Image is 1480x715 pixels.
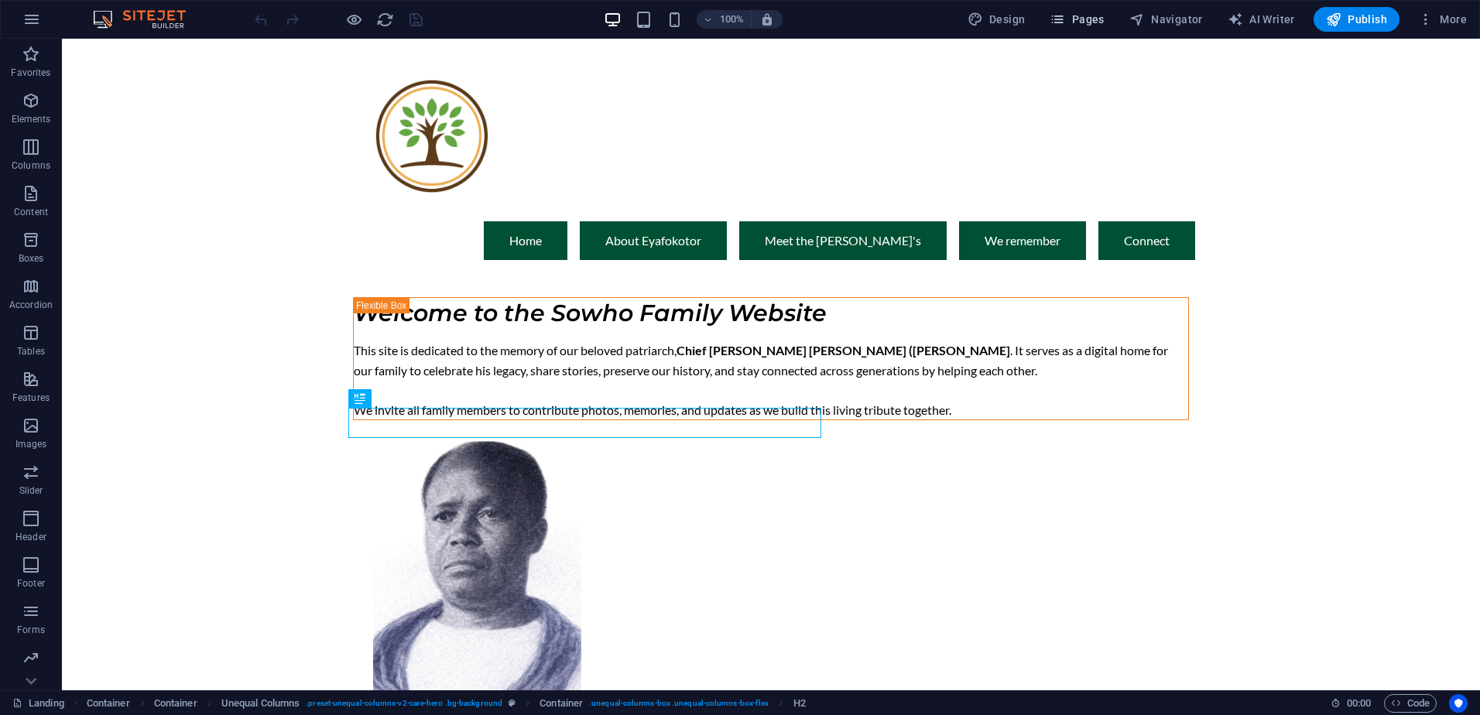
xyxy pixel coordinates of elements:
[961,7,1032,32] div: Design (Ctrl+Alt+Y)
[1050,12,1104,27] span: Pages
[306,694,502,713] span: . preset-unequal-columns-v2-care-hero .bg-background
[11,67,50,79] p: Favorites
[1221,7,1301,32] button: AI Writer
[760,12,774,26] i: On resize automatically adjust zoom level to fit chosen device.
[961,7,1032,32] button: Design
[1129,12,1203,27] span: Navigator
[17,577,45,590] p: Footer
[19,484,43,497] p: Slider
[589,694,769,713] span: . unequal-columns-box .unequal-columns-box-flex
[221,694,300,713] span: Click to select. Double-click to edit
[375,10,394,29] button: reload
[1418,12,1467,27] span: More
[1326,12,1387,27] span: Publish
[720,10,745,29] h6: 100%
[12,392,50,404] p: Features
[509,699,516,707] i: This element is a customizable preset
[1331,694,1372,713] h6: Session time
[9,299,53,311] p: Accordion
[14,206,48,218] p: Content
[968,12,1026,27] span: Design
[154,694,197,713] span: Click to select. Double-click to edit
[1449,694,1468,713] button: Usercentrics
[12,159,50,172] p: Columns
[1228,12,1295,27] span: AI Writer
[1347,694,1371,713] span: 00 00
[793,694,806,713] span: Click to select. Double-click to edit
[17,345,45,357] p: Tables
[1391,694,1430,713] span: Code
[1123,7,1209,32] button: Navigator
[344,10,363,29] button: Click here to leave preview mode and continue editing
[89,10,205,29] img: Editor Logo
[17,624,45,636] p: Forms
[540,694,583,713] span: Click to select. Double-click to edit
[15,438,47,450] p: Images
[1412,7,1473,32] button: More
[697,10,752,29] button: 100%
[1043,7,1110,32] button: Pages
[12,694,64,713] a: Click to cancel selection. Double-click to open Pages
[87,694,806,713] nav: breadcrumb
[376,11,394,29] i: Reload page
[1358,697,1360,709] span: :
[19,252,44,265] p: Boxes
[1384,694,1437,713] button: Code
[9,670,52,682] p: Marketing
[12,113,51,125] p: Elements
[1314,7,1399,32] button: Publish
[87,694,130,713] span: Click to select. Double-click to edit
[15,531,46,543] p: Header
